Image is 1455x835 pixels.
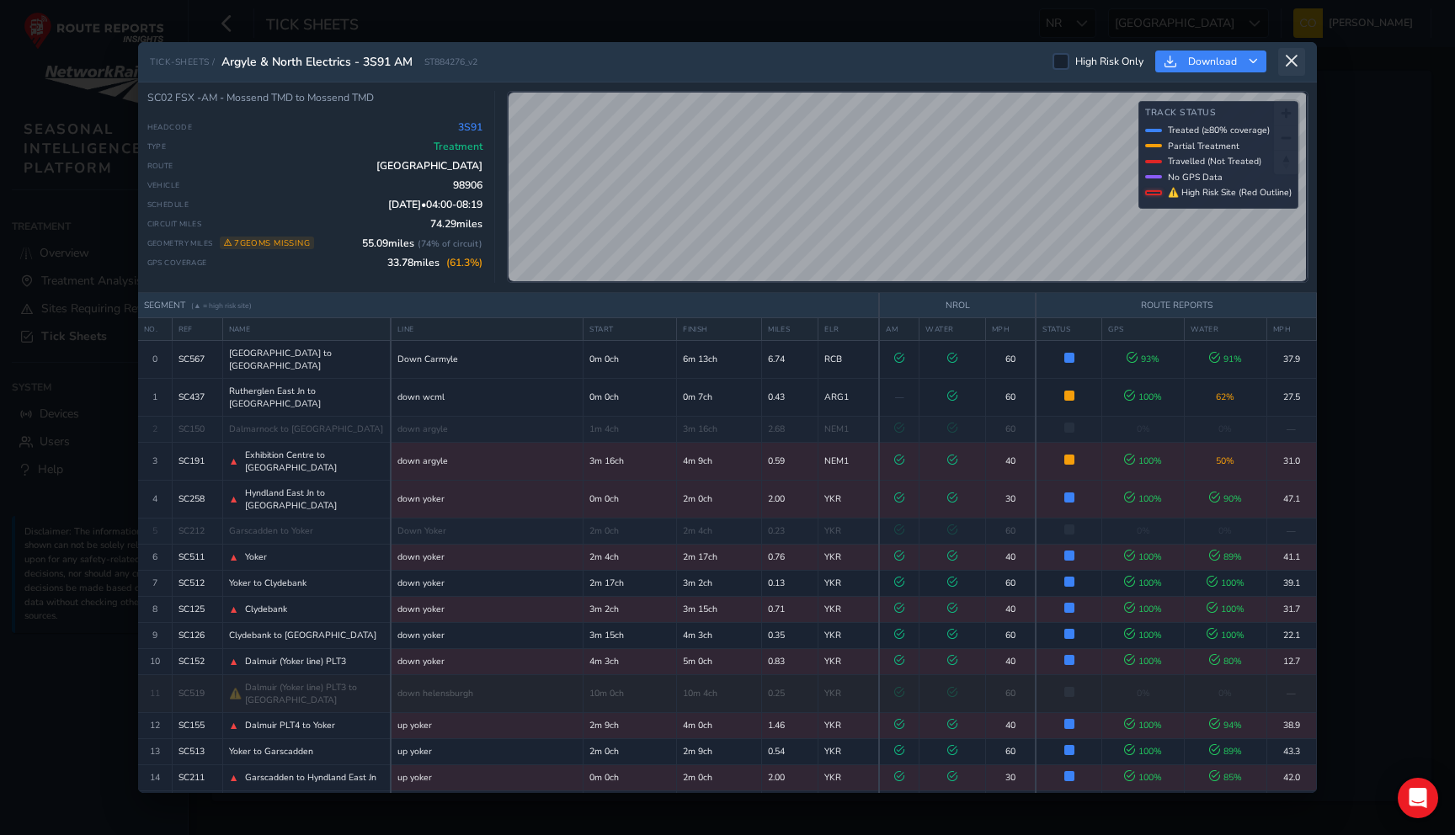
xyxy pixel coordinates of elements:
td: RCB [818,340,879,378]
td: down yoker [391,544,584,570]
td: 47.1 [1266,480,1316,518]
td: YKR [818,518,879,544]
td: 2m 4ch [584,544,677,570]
span: Travelled (Not Treated) [1168,155,1261,168]
span: 62 % [1216,391,1234,403]
td: YKR [818,738,879,764]
span: 3S91 [458,120,482,134]
th: SEGMENT [138,293,879,318]
span: 100 % [1124,550,1162,563]
span: Clydebank to [GEOGRAPHIC_DATA] [229,629,376,641]
td: NEM1 [818,442,879,480]
span: 89 % [1209,745,1242,758]
span: 100 % [1124,577,1162,589]
td: 40 [985,648,1036,674]
td: 40 [985,442,1036,480]
td: 2m 0ch [584,518,677,544]
td: 38.9 [1266,712,1316,738]
canvas: Map [509,93,1306,281]
td: 2.68 [762,416,818,442]
td: YKR [818,544,879,570]
th: START [584,317,677,340]
td: 0m 0ch [584,378,677,416]
span: Dalmuir PLT4 to Yoker [245,719,335,731]
td: 2m 4ch [677,518,762,544]
span: 74.29 miles [430,217,482,231]
span: 100 % [1124,655,1162,667]
span: (▲ = high risk site) [191,300,252,311]
td: 0.83 [762,648,818,674]
span: 0% [1218,687,1232,699]
span: [GEOGRAPHIC_DATA] [376,159,482,173]
td: down yoker [391,596,584,622]
span: Treated (≥80% coverage) [1168,124,1270,136]
td: down yoker [391,648,584,674]
td: 2m 9ch [677,738,762,764]
th: GPS [1102,317,1185,340]
span: 100 % [1124,492,1162,505]
span: 0% [1137,687,1150,699]
span: 89 % [1209,550,1242,563]
td: 40 [985,596,1036,622]
td: 4m 9ch [677,442,762,480]
td: 60 [985,518,1036,544]
span: Yoker to Garscadden [229,745,313,758]
td: 0.59 [762,442,818,480]
td: 5m 0ch [677,648,762,674]
span: 0% [1137,524,1150,537]
th: LINE [391,317,584,340]
td: 0m 0ch [584,340,677,378]
span: 7 geoms missing [220,237,315,249]
td: 37.9 [1266,340,1316,378]
span: 100 % [1124,745,1162,758]
td: 2m 0ch [584,738,677,764]
span: Clydebank [245,603,287,615]
span: 100 % [1207,603,1244,615]
th: ELR [818,317,879,340]
td: 43.3 [1266,738,1316,764]
span: Hyndland East Jn to [GEOGRAPHIC_DATA] [245,487,384,512]
td: — [1266,674,1316,712]
span: Dalmarnock to [GEOGRAPHIC_DATA] [229,423,383,435]
td: 3m 15ch [677,596,762,622]
span: Exhibition Centre to [GEOGRAPHIC_DATA] [245,449,384,474]
span: ▲ [229,719,239,732]
span: 0% [1137,423,1150,435]
td: YKR [818,622,879,648]
td: 1m 4ch [584,416,677,442]
th: MILES [762,317,818,340]
td: 0.76 [762,544,818,570]
th: ROUTE REPORTS [1036,293,1316,318]
th: NROL [879,293,1036,318]
span: 100 % [1207,629,1244,641]
th: STATUS [1036,317,1101,340]
td: NEM1 [818,416,879,442]
td: — [1266,416,1316,442]
td: 0.54 [762,738,818,764]
span: 100 % [1124,719,1162,731]
td: 6m 13ch [677,340,762,378]
td: Down Yoker [391,518,584,544]
span: 93 % [1127,353,1159,365]
span: Garscadden to Yoker [229,524,313,537]
td: 0.13 [762,570,818,596]
div: Open Intercom Messenger [1398,778,1438,818]
th: WATER [1185,317,1267,340]
span: 100 % [1124,629,1162,641]
td: ARG1 [818,378,879,416]
span: Garscadden to Hyndland East Jn [245,771,376,784]
td: up yoker [391,712,584,738]
td: down yoker [391,480,584,518]
td: 2m 9ch [584,712,677,738]
td: 6.74 [762,340,818,378]
span: [DATE] • 04:00 - 08:19 [388,198,482,211]
span: Rutherglen East Jn to [GEOGRAPHIC_DATA] [229,385,385,410]
td: 41.1 [1266,544,1316,570]
th: WATER [919,317,985,340]
td: 2m 0ch [677,480,762,518]
td: 1.46 [762,712,818,738]
td: down yoker [391,622,584,648]
span: ▲ [229,492,239,506]
span: 100 % [1124,771,1162,784]
td: YKR [818,596,879,622]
